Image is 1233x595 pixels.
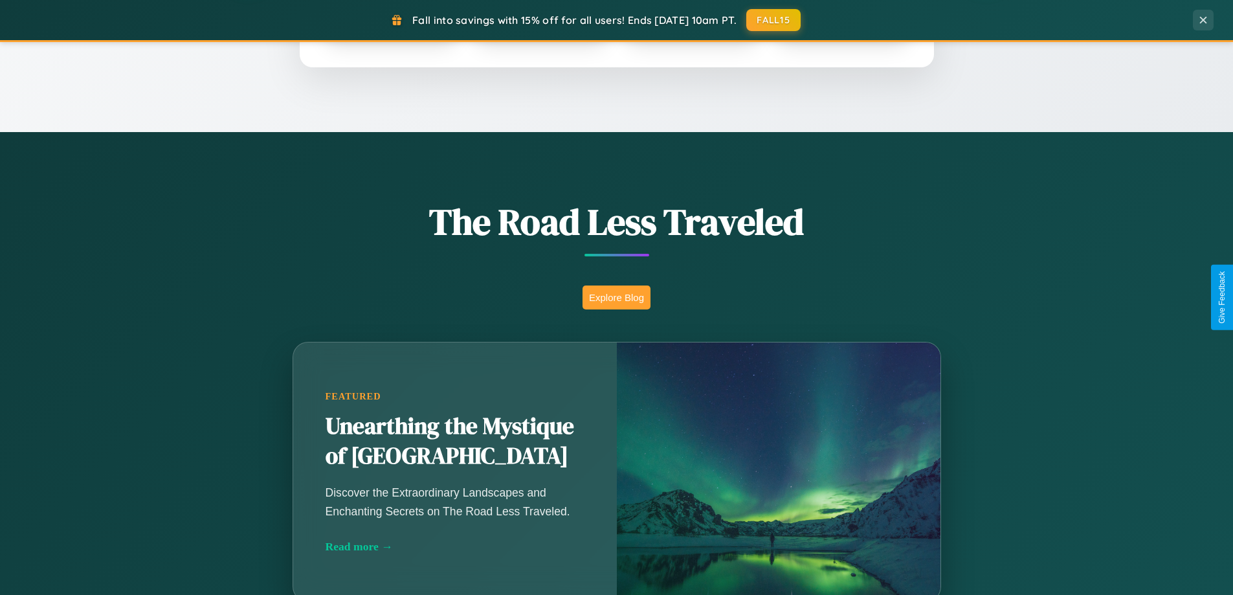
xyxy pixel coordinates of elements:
button: Explore Blog [583,286,650,309]
h2: Unearthing the Mystique of [GEOGRAPHIC_DATA] [326,412,584,471]
div: Read more → [326,540,584,554]
button: FALL15 [746,9,801,31]
div: Featured [326,391,584,402]
h1: The Road Less Traveled [228,197,1005,247]
p: Discover the Extraordinary Landscapes and Enchanting Secrets on The Road Less Traveled. [326,484,584,520]
div: Give Feedback [1217,271,1227,324]
span: Fall into savings with 15% off for all users! Ends [DATE] 10am PT. [412,14,737,27]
